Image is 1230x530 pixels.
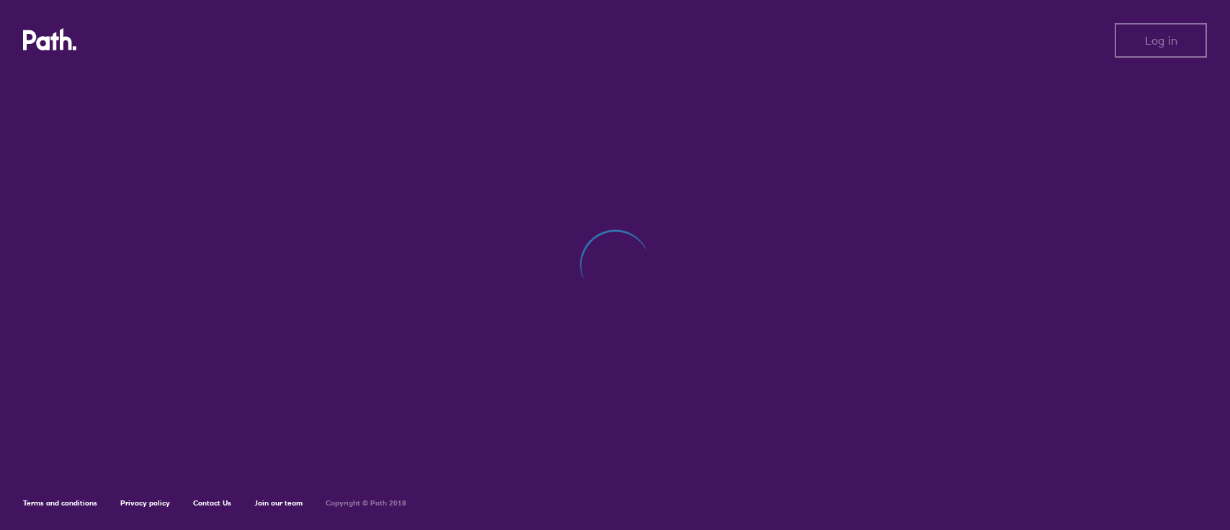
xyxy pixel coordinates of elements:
[193,498,231,508] a: Contact Us
[1115,23,1207,58] button: Log in
[254,498,303,508] a: Join our team
[23,498,97,508] a: Terms and conditions
[326,499,406,508] h6: Copyright © Path 2018
[120,498,170,508] a: Privacy policy
[1145,34,1177,47] span: Log in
